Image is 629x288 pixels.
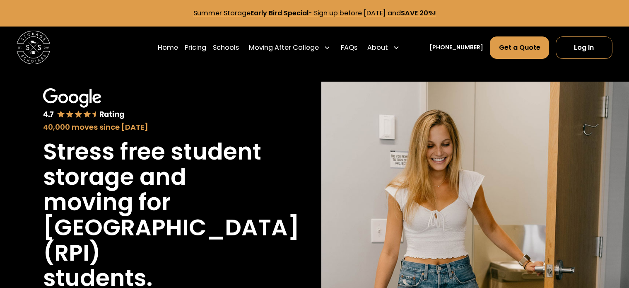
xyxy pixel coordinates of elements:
[43,88,125,120] img: Google 4.7 star rating
[158,36,178,59] a: Home
[401,8,436,18] strong: SAVE 20%!
[43,121,265,133] div: 40,000 moves since [DATE]
[17,31,50,64] img: Storage Scholars main logo
[193,8,436,18] a: Summer StorageEarly Bird Special- Sign up before [DATE] andSAVE 20%!
[249,43,319,53] div: Moving After College
[556,36,612,59] a: Log In
[43,139,265,215] h1: Stress free student storage and moving for
[185,36,206,59] a: Pricing
[251,8,308,18] strong: Early Bird Special
[213,36,239,59] a: Schools
[429,43,483,52] a: [PHONE_NUMBER]
[341,36,357,59] a: FAQs
[367,43,388,53] div: About
[43,215,299,266] h1: [GEOGRAPHIC_DATA] (RPI)
[490,36,549,59] a: Get a Quote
